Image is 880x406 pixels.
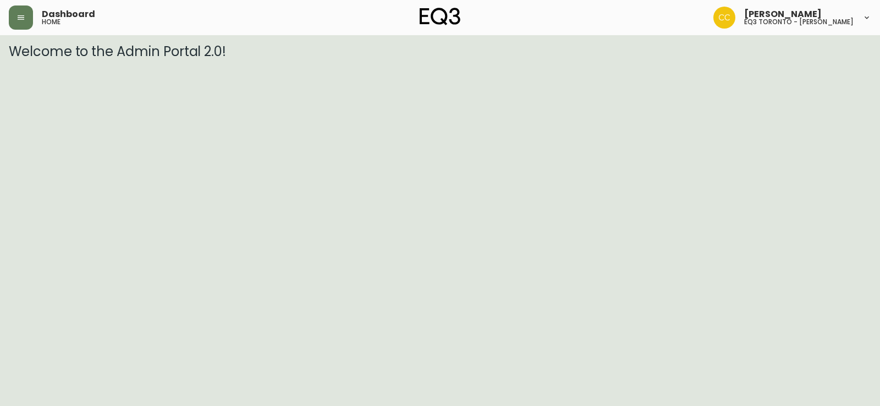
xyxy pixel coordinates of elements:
h3: Welcome to the Admin Portal 2.0! [9,44,871,59]
h5: home [42,19,61,25]
h5: eq3 toronto - [PERSON_NAME] [744,19,854,25]
img: ec7176bad513007d25397993f68ebbfb [713,7,735,29]
span: [PERSON_NAME] [744,10,822,19]
span: Dashboard [42,10,95,19]
img: logo [420,8,460,25]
